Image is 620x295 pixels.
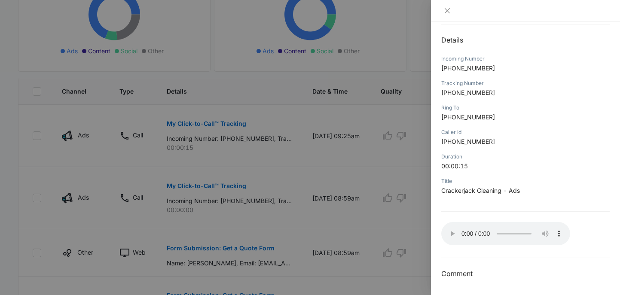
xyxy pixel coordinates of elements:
[441,55,610,63] div: Incoming Number
[95,51,145,56] div: Keywords by Traffic
[14,14,21,21] img: logo_orange.svg
[441,104,610,112] div: Ring To
[441,222,570,245] audio: Your browser does not support the audio tag.
[441,79,610,87] div: Tracking Number
[441,35,610,45] h2: Details
[441,128,610,136] div: Caller Id
[441,7,453,15] button: Close
[86,50,92,57] img: tab_keywords_by_traffic_grey.svg
[441,177,610,185] div: Title
[441,153,610,161] div: Duration
[441,89,495,96] span: [PHONE_NUMBER]
[441,187,520,194] span: Crackerjack Cleaning - Ads
[23,50,30,57] img: tab_domain_overview_orange.svg
[14,22,21,29] img: website_grey.svg
[441,113,495,121] span: [PHONE_NUMBER]
[441,138,495,145] span: [PHONE_NUMBER]
[441,162,468,170] span: 00:00:15
[441,268,610,279] h3: Comment
[33,51,77,56] div: Domain Overview
[441,64,495,72] span: [PHONE_NUMBER]
[444,7,451,14] span: close
[22,22,95,29] div: Domain: [DOMAIN_NAME]
[24,14,42,21] div: v 4.0.25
